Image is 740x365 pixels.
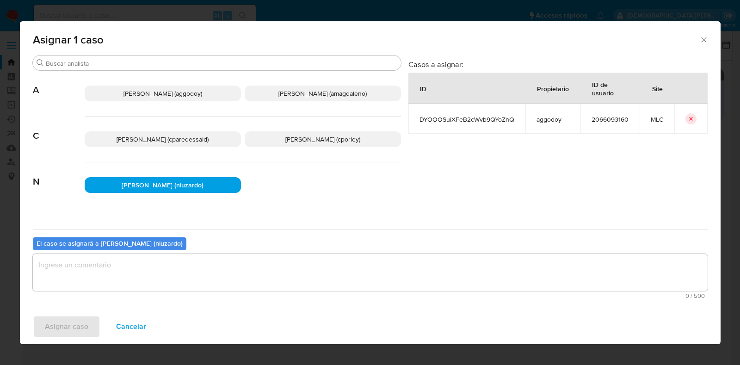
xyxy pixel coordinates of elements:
span: 2066093160 [592,115,629,124]
button: Cerrar ventana [699,35,708,43]
button: icon-button [685,113,697,124]
input: Buscar analista [46,59,397,68]
span: [PERSON_NAME] (amagdaleno) [278,89,367,98]
button: Buscar [37,59,44,67]
h3: Casos a asignar: [408,60,708,69]
div: [PERSON_NAME] (aggodoy) [85,86,241,101]
div: [PERSON_NAME] (cparedessald) [85,131,241,147]
div: [PERSON_NAME] (amagdaleno) [245,86,401,101]
span: DYOOOSuiXFeB2cWvb9QYoZnQ [419,115,514,124]
span: [PERSON_NAME] (cporley) [285,135,360,144]
div: ID [409,77,438,99]
span: [PERSON_NAME] (aggodoy) [123,89,202,98]
div: ID de usuario [581,73,639,104]
div: Site [641,77,674,99]
div: assign-modal [20,21,721,344]
span: MLC [651,115,663,124]
div: Propietario [526,77,580,99]
span: Cancelar [116,316,146,337]
span: Máximo 500 caracteres [36,293,705,299]
div: [PERSON_NAME] (nluzardo) [85,177,241,193]
div: [PERSON_NAME] (cporley) [245,131,401,147]
button: Cancelar [104,316,158,338]
span: A [33,71,85,96]
span: aggodoy [536,115,569,124]
span: [PERSON_NAME] (cparedessald) [117,135,209,144]
span: [PERSON_NAME] (nluzardo) [122,180,203,190]
b: El caso se asignará a [PERSON_NAME] (nluzardo) [37,239,183,248]
span: Asignar 1 caso [33,34,700,45]
span: N [33,162,85,187]
span: C [33,117,85,142]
